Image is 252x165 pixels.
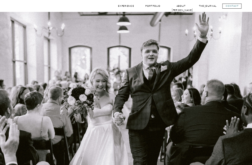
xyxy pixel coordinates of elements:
a: Experience [117,4,135,8]
a: About [PERSON_NAME] [172,4,190,8]
a: Portfolio [144,4,161,8]
a: The Journal [199,4,217,8]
